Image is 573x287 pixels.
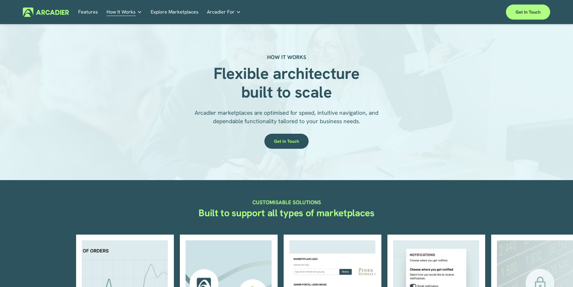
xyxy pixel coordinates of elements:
a: folder dropdown [207,8,241,17]
iframe: Chat Widget [543,258,573,287]
span: Arcadier marketplaces are optimised for speed, intuitive navigation, and dependable functionality... [195,109,380,125]
a: Features [78,8,98,17]
a: Explore Marketplaces [151,8,199,17]
strong: CUSTOMISABLE SOLUTIONS [252,199,321,206]
strong: Built to support all types of marketplaces [199,207,374,219]
span: Arcadier For [207,8,235,16]
a: Get in touch [506,5,550,20]
strong: HOW IT WORKS [267,54,306,61]
strong: Flexible architecture built to scale [214,63,364,102]
span: How It Works [106,8,136,16]
a: Get in touch [264,134,309,149]
img: Arcadier [23,8,69,17]
a: folder dropdown [106,8,142,17]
